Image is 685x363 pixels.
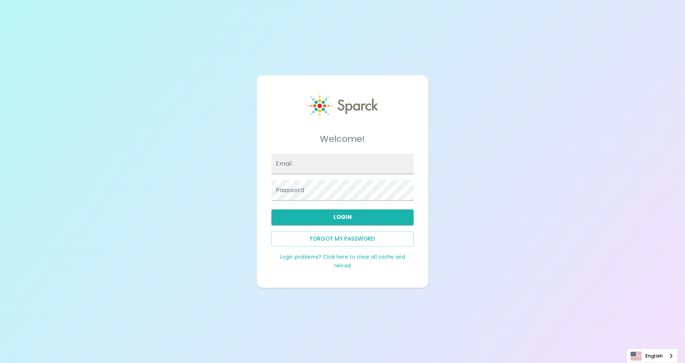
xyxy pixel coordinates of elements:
[271,133,413,145] h5: Welcome!
[271,209,413,225] button: Login
[307,93,378,119] img: Sparck logo
[271,231,413,247] button: Forgot my password
[280,254,405,269] a: Login problems? Click here to clear all cache and reload
[627,349,678,363] aside: Language selected: English
[627,349,677,363] a: English
[627,349,678,363] div: Language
